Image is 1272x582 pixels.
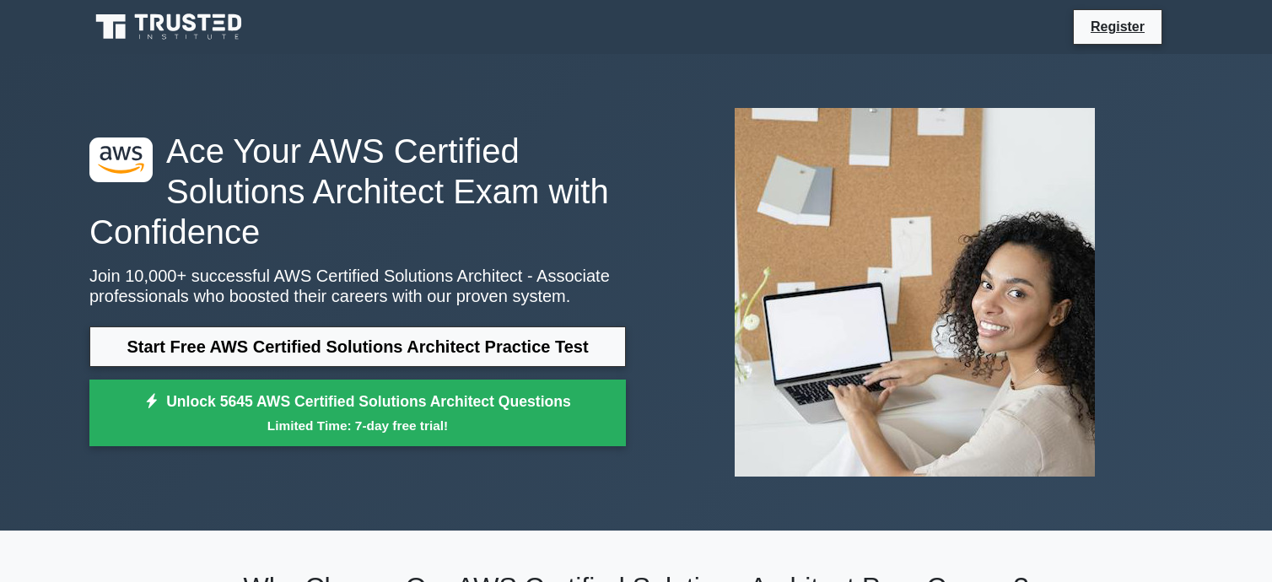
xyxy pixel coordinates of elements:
h1: Ace Your AWS Certified Solutions Architect Exam with Confidence [89,131,626,252]
small: Limited Time: 7-day free trial! [110,416,605,435]
a: Unlock 5645 AWS Certified Solutions Architect QuestionsLimited Time: 7-day free trial! [89,380,626,447]
a: Register [1081,16,1155,37]
p: Join 10,000+ successful AWS Certified Solutions Architect - Associate professionals who boosted t... [89,266,626,306]
a: Start Free AWS Certified Solutions Architect Practice Test [89,326,626,367]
